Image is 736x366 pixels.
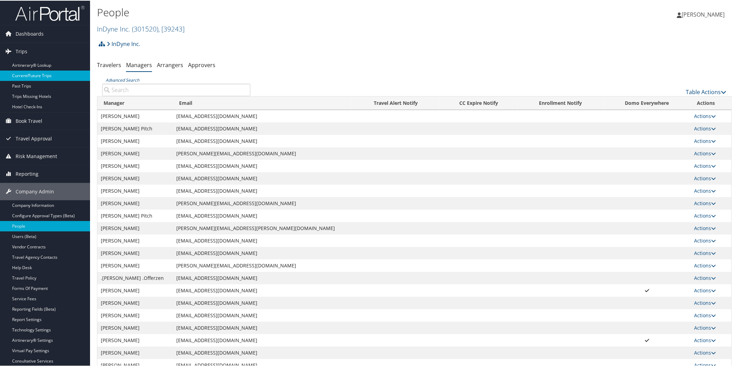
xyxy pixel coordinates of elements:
a: Travelers [97,61,121,68]
a: Table Actions [686,88,727,95]
td: [PERSON_NAME][EMAIL_ADDRESS][DOMAIN_NAME] [173,196,352,209]
td: [PERSON_NAME] [97,246,173,259]
td: [PERSON_NAME] [97,221,173,234]
td: [EMAIL_ADDRESS][DOMAIN_NAME] [173,209,352,221]
th: Enrollment Notify: activate to sort column ascending [518,96,604,109]
td: [EMAIL_ADDRESS][DOMAIN_NAME] [173,122,352,134]
td: [EMAIL_ADDRESS][DOMAIN_NAME] [173,296,352,309]
td: [PERSON_NAME] [97,234,173,246]
a: Actions [694,299,716,305]
th: CC Expire Notify: activate to sort column descending [440,96,518,109]
a: Actions [694,137,716,144]
th: Email: activate to sort column ascending [173,96,352,109]
a: Actions [694,212,716,218]
a: [PERSON_NAME] [677,3,732,24]
td: [EMAIL_ADDRESS][DOMAIN_NAME] [173,346,352,358]
td: [PERSON_NAME][EMAIL_ADDRESS][DOMAIN_NAME] [173,259,352,271]
span: Dashboards [16,25,44,42]
td: [PERSON_NAME] [97,196,173,209]
td: [PERSON_NAME] [97,147,173,159]
td: [PERSON_NAME] [97,309,173,321]
td: [EMAIL_ADDRESS][DOMAIN_NAME] [173,234,352,246]
span: Reporting [16,165,38,182]
a: Actions [694,174,716,181]
td: [EMAIL_ADDRESS][DOMAIN_NAME] [173,246,352,259]
a: Advanced Search [106,76,139,82]
td: [EMAIL_ADDRESS][DOMAIN_NAME] [173,109,352,122]
td: [EMAIL_ADDRESS][DOMAIN_NAME] [173,184,352,196]
h1: People [97,4,520,19]
td: [PERSON_NAME][EMAIL_ADDRESS][PERSON_NAME][DOMAIN_NAME] [173,221,352,234]
a: Managers [126,61,152,68]
td: [PERSON_NAME] [97,346,173,358]
td: [PERSON_NAME] [97,296,173,309]
span: [PERSON_NAME] [682,10,725,18]
td: .[PERSON_NAME] .Offerzen [97,271,173,284]
span: ( 301520 ) [132,24,158,33]
td: [PERSON_NAME] [97,333,173,346]
td: [PERSON_NAME] Pitch [97,209,173,221]
td: [PERSON_NAME] [97,109,173,122]
td: [PERSON_NAME] Pitch [97,122,173,134]
td: [EMAIL_ADDRESS][DOMAIN_NAME] [173,284,352,296]
span: Book Travel [16,112,42,129]
td: [PERSON_NAME] [97,321,173,333]
a: Actions [694,112,716,119]
th: Actions [691,96,731,109]
td: [EMAIL_ADDRESS][DOMAIN_NAME] [173,159,352,172]
a: Actions [694,125,716,131]
a: InDyne Inc. [97,24,185,33]
span: Company Admin [16,182,54,200]
th: Domo Everywhere [603,96,691,109]
span: , [ 39243 ] [158,24,185,33]
a: Actions [694,149,716,156]
a: Approvers [188,61,215,68]
td: [EMAIL_ADDRESS][DOMAIN_NAME] [173,271,352,284]
a: Actions [694,324,716,330]
a: Actions [694,187,716,193]
td: [EMAIL_ADDRESS][DOMAIN_NAME] [173,172,352,184]
th: Travel Alert Notify: activate to sort column ascending [352,96,440,109]
a: Actions [694,286,716,293]
td: [EMAIL_ADDRESS][DOMAIN_NAME] [173,333,352,346]
td: [EMAIL_ADDRESS][DOMAIN_NAME] [173,309,352,321]
a: Actions [694,349,716,355]
input: Advanced Search [102,83,250,95]
td: [EMAIL_ADDRESS][DOMAIN_NAME] [173,134,352,147]
a: Actions [694,274,716,281]
td: [PERSON_NAME] [97,172,173,184]
a: Actions [694,311,716,318]
span: Travel Approval [16,129,52,147]
th: Manager: activate to sort column ascending [97,96,173,109]
a: Arrangers [157,61,183,68]
td: [PERSON_NAME] [97,184,173,196]
span: Trips [16,42,27,60]
td: [PERSON_NAME] [97,159,173,172]
a: Actions [694,224,716,231]
a: Actions [694,199,716,206]
a: Actions [694,237,716,243]
td: [EMAIL_ADDRESS][DOMAIN_NAME] [173,321,352,333]
img: airportal-logo.png [15,4,85,21]
td: [PERSON_NAME] [97,259,173,271]
td: [PERSON_NAME][EMAIL_ADDRESS][DOMAIN_NAME] [173,147,352,159]
span: Risk Management [16,147,57,164]
a: Actions [694,262,716,268]
a: InDyne Inc. [107,36,140,50]
a: Actions [694,162,716,168]
a: Actions [694,249,716,256]
td: [PERSON_NAME] [97,284,173,296]
td: [PERSON_NAME] [97,134,173,147]
a: Actions [694,336,716,343]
